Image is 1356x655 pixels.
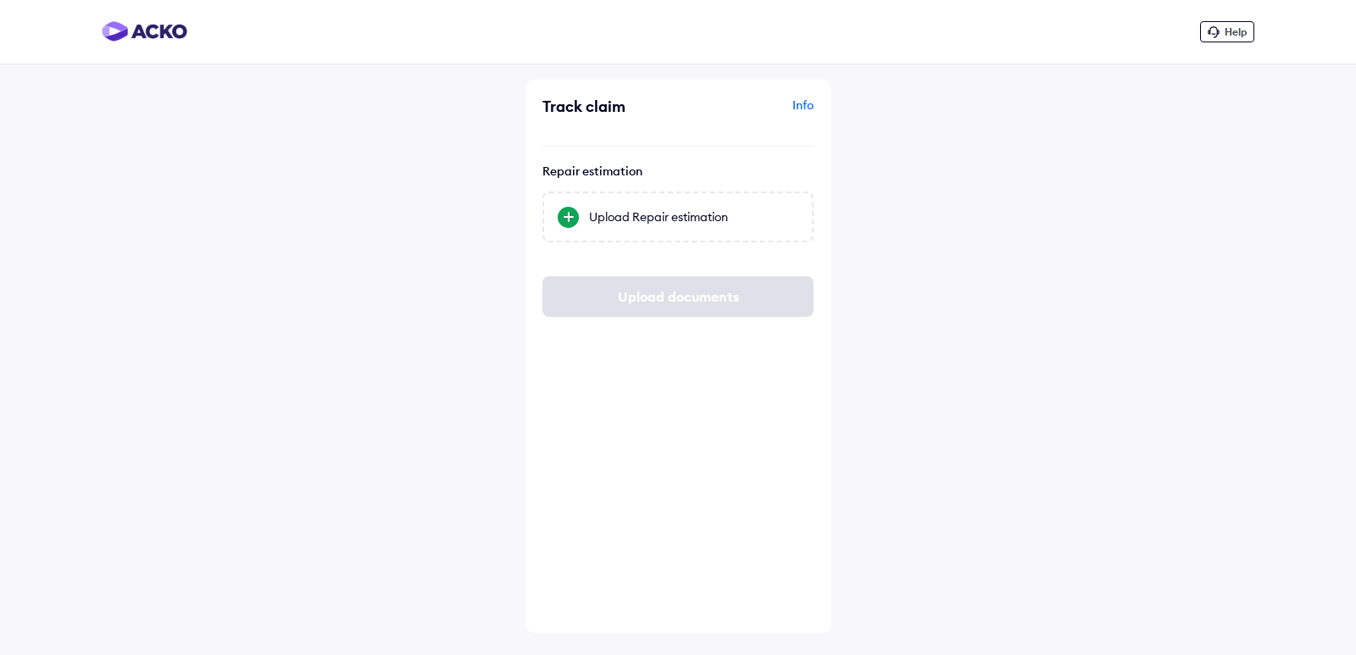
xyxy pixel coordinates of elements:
[542,164,814,179] div: Repair estimation
[542,97,674,116] div: Track claim
[1225,25,1247,38] span: Help
[682,97,814,129] div: Info
[102,21,187,42] img: horizontal-gradient.png
[589,208,798,225] div: Upload Repair estimation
